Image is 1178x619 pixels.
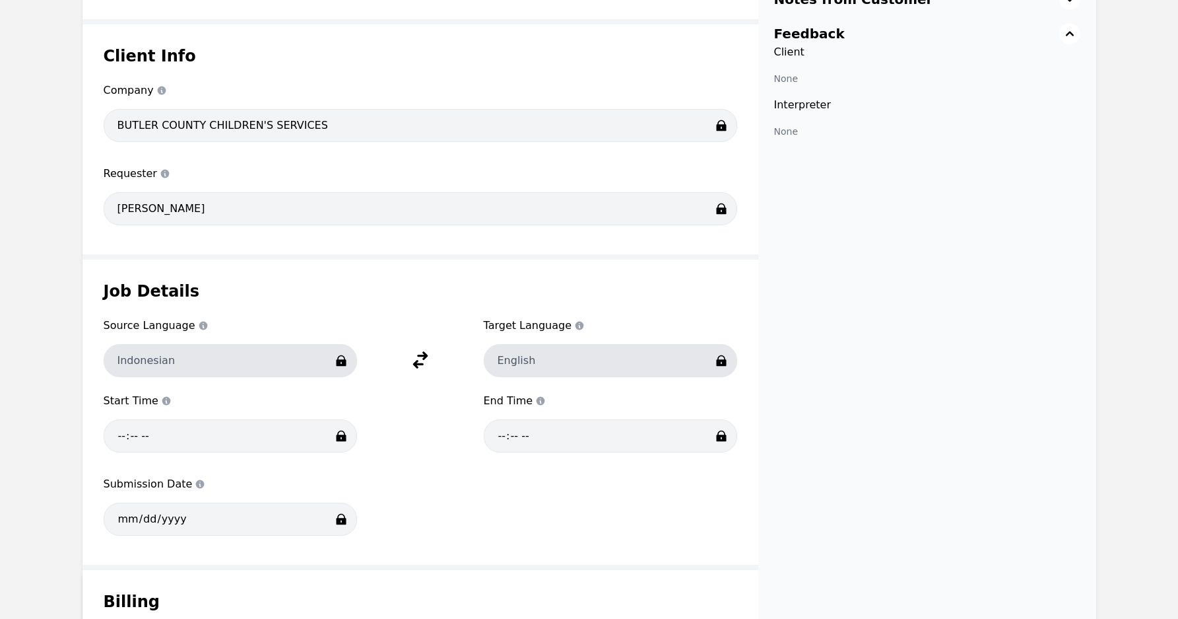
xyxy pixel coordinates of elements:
[774,126,799,137] span: None
[104,166,737,182] span: Requester
[104,318,357,334] span: Source Language
[484,393,737,409] span: End Time
[104,46,737,67] h1: Client Info
[104,393,357,409] span: Start Time
[774,24,845,43] h3: Feedback
[774,97,1080,113] span: Interpreter
[104,281,737,302] h1: Job Details
[104,83,737,98] span: Company
[104,476,357,492] span: Submission Date
[774,44,1080,60] span: Client
[104,591,737,612] h1: Billing
[484,318,737,334] span: Target Language
[774,73,799,84] span: None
